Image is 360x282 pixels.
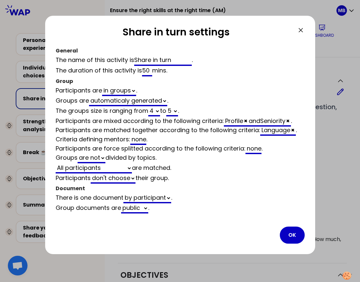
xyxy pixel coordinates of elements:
span: × [286,117,290,125]
span: × [244,117,247,125]
div: Language [260,126,296,136]
span: Group [56,77,73,85]
button: OK [280,227,305,244]
div: The name of this activity is . [56,55,305,66]
div: The groups size is ranging from to . [56,106,305,116]
div: The duration of this activity is mins . [56,66,305,76]
div: Criteria defining mentors: . [56,135,305,144]
div: Groups are . [56,96,305,106]
div: Groups divided by topics . [56,153,305,163]
div: Profile and Seniority [224,117,291,127]
div: There is one document . [56,193,305,203]
div: none [245,144,261,154]
div: Participants are mixed according to the following criteria: . [56,116,305,126]
span: × [291,126,295,134]
span: Document [56,185,85,192]
div: are matched . [56,163,305,173]
div: Participants are force splitted according to the following criteria: . [56,144,305,153]
div: Participants are matched together according to the following criteria: . [56,126,305,135]
input: infinite [142,66,153,76]
div: Participants their group . [56,173,305,184]
div: none [130,135,146,145]
h2: Share in turn settings [56,26,297,41]
div: Participants are . [56,86,305,96]
div: Group documents are . [56,203,305,213]
span: General [56,47,78,54]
